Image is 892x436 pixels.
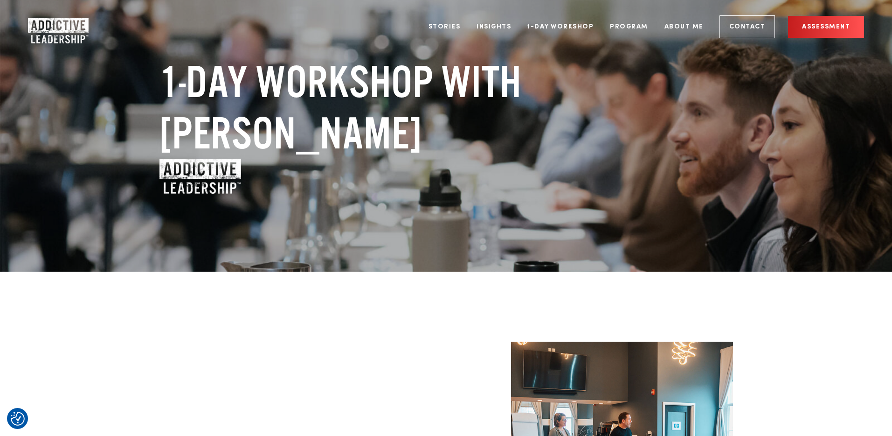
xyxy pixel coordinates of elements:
button: Consent Preferences [11,412,25,426]
a: Assessment [788,16,864,38]
a: Program [603,9,655,44]
a: Home [28,18,84,36]
h1: 1-Day Workshop with [PERSON_NAME] [159,56,593,159]
a: About Me [657,9,711,44]
a: Stories [422,9,468,44]
a: Insights [470,9,518,44]
a: Contact [719,15,775,38]
a: 1-Day Workshop [520,9,601,44]
img: Revisit consent button [11,412,25,426]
